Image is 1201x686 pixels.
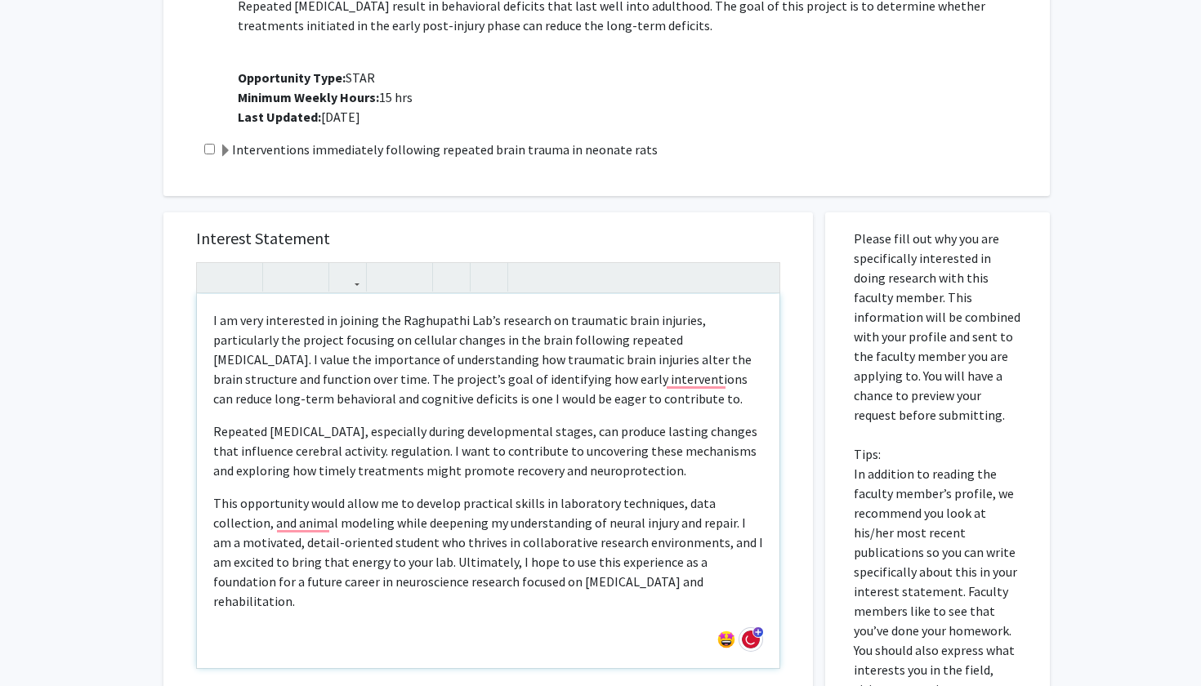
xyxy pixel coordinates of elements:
[238,69,346,86] b: Opportunity Type:
[267,263,296,292] button: Superscript
[213,493,763,611] p: This opportunity would allow me to develop practical skills in laboratory techniques, data collec...
[238,109,321,125] b: Last Updated:
[12,612,69,674] iframe: Chat
[213,421,763,480] p: Repeated [MEDICAL_DATA], especially during developmental stages, can produce lasting changes that...
[238,109,360,125] span: [DATE]
[333,263,362,292] button: Link
[238,69,375,86] span: STAR
[400,263,428,292] button: Ordered list
[196,229,780,248] h5: Interest Statement
[296,263,324,292] button: Subscript
[437,263,466,292] button: Remove format
[197,294,779,668] div: Note to users with screen readers: Please press Alt+0 or Option+0 to deactivate our accessibility...
[219,140,658,159] label: Interventions immediately following repeated brain trauma in neonate rats
[230,263,258,292] button: Emphasis (Ctrl + I)
[238,89,413,105] span: 15 hrs
[213,310,763,408] p: I am very interested in joining the Raghupathi Lab’s research on traumatic brain injuries, partic...
[238,89,379,105] b: Minimum Weekly Hours:
[201,263,230,292] button: Strong (Ctrl + B)
[747,263,775,292] button: Fullscreen
[475,263,503,292] button: Insert horizontal rule
[371,263,400,292] button: Unordered list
